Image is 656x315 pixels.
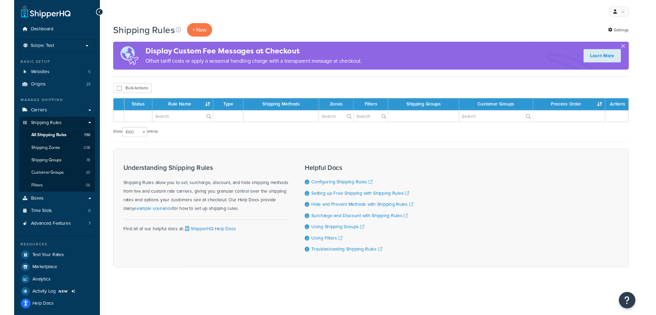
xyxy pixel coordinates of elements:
[5,187,84,200] a: Filters 56
[5,298,84,311] li: Activity Log
[18,138,55,144] span: All Shipping Rules
[5,161,84,174] a: Shipping Groups 78
[319,103,355,115] th: Zones
[618,103,642,115] th: Actions
[5,135,84,148] a: All Shipping Rules 150
[391,103,465,115] th: Shipping Groups
[103,133,150,143] label: Show entries
[355,115,391,127] input: Search
[18,112,34,118] span: Carriers
[5,227,84,240] a: Advanced Features 7
[208,103,240,115] th: Type
[103,24,168,38] h1: Shipping Rules
[114,171,286,222] div: Shipping Rules allow you to set, surcharge, discount, and hide shipping methods from live and cus...
[5,24,84,37] a: Dashboard
[5,122,84,135] a: Shipping Rules
[103,43,137,73] img: duties-banner-06bc72dcb5fe05cb3f9472aba00be2ae8eb53ab6f0d8bb03d382ba314ac3c341.png
[355,103,391,115] th: Filters
[311,233,366,241] a: Using Shipping Groups
[311,186,374,194] a: Configuring Shipping Rules
[78,72,80,78] span: 5
[125,214,165,221] a: example scenarios
[5,148,84,161] li: Shipping Zones
[240,103,319,115] th: Shipping Methods
[18,164,50,170] span: Shipping Groups
[5,214,84,227] a: Time Slots 0
[114,171,286,179] h3: Understanding Shipping Rules
[144,103,208,115] th: Rule Name
[5,227,84,240] li: Advanced Features
[137,48,363,59] h4: Display Custom Fee Messages at Checkout
[177,235,232,243] a: ShipperHQ Help Docs
[18,85,33,91] span: Origins
[7,5,59,19] a: ShipperHQ Home
[18,177,52,183] span: Customer Groups
[18,72,37,78] span: Websites
[311,257,384,264] a: Troubleshooting Shipping Rules
[19,289,38,295] span: Analytics
[311,222,411,229] a: Surcharge and Discount with Shipping Rules
[18,28,41,33] span: Dashboard
[18,125,50,131] span: Shipping Rules
[5,161,84,174] li: Shipping Groups
[319,115,354,127] input: Search
[47,302,57,307] span: NEW
[5,174,84,187] a: Customer Groups 20
[19,302,43,307] span: Activity Log
[78,217,80,223] span: 0
[5,69,84,81] li: Websites
[73,138,80,144] span: 150
[5,285,84,298] a: Analytics
[465,103,542,115] th: Customer Groups
[5,82,84,94] a: Origins 23
[5,135,84,148] li: All Shipping Rules
[113,133,139,143] select: Showentries
[17,45,42,51] span: Scope: Test
[5,298,84,311] a: Activity Log NEW
[5,101,84,107] div: Manage Shipping
[5,61,84,67] div: Basic Setup
[18,151,48,157] span: Shipping Zones
[5,148,84,161] a: Shipping Zones 208
[5,122,84,201] li: Shipping Rules
[5,201,84,214] a: Boxes
[5,214,84,227] li: Time Slots
[304,171,417,179] h3: Helpful Docs
[114,229,286,244] div: Find all of our helpful docs at:
[19,263,52,269] span: Test Your Rates
[5,273,84,285] a: Marketplace
[19,276,45,282] span: Marketplace
[75,191,80,196] span: 56
[5,109,84,122] a: Carriers
[75,164,80,170] span: 78
[18,191,30,196] span: Filters
[5,260,84,272] a: Test Your Rates
[181,24,207,38] p: + New
[5,252,84,258] div: Resources
[5,174,84,187] li: Customer Groups
[311,198,413,205] a: Setting up Free Shipping with Shipping Rules
[72,151,80,157] span: 208
[137,59,363,69] p: Offset tariff costs or apply a seasonal handling charge with a transparent message at checkout.
[75,177,80,183] span: 20
[75,85,80,91] span: 23
[78,231,80,236] span: 7
[5,69,84,81] a: Websites 5
[311,210,417,217] a: Hide and Prevent Methods with Shipping Rules
[5,187,84,200] li: Filters
[5,82,84,94] li: Origins
[311,245,343,252] a: Using Filters
[18,204,31,210] span: Boxes
[595,51,634,65] a: Learn More
[115,103,144,115] th: Status
[18,217,40,223] span: Time Slots
[103,87,144,97] button: Bulk Actions
[620,27,642,36] a: Settings
[18,231,59,236] span: Advanced Features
